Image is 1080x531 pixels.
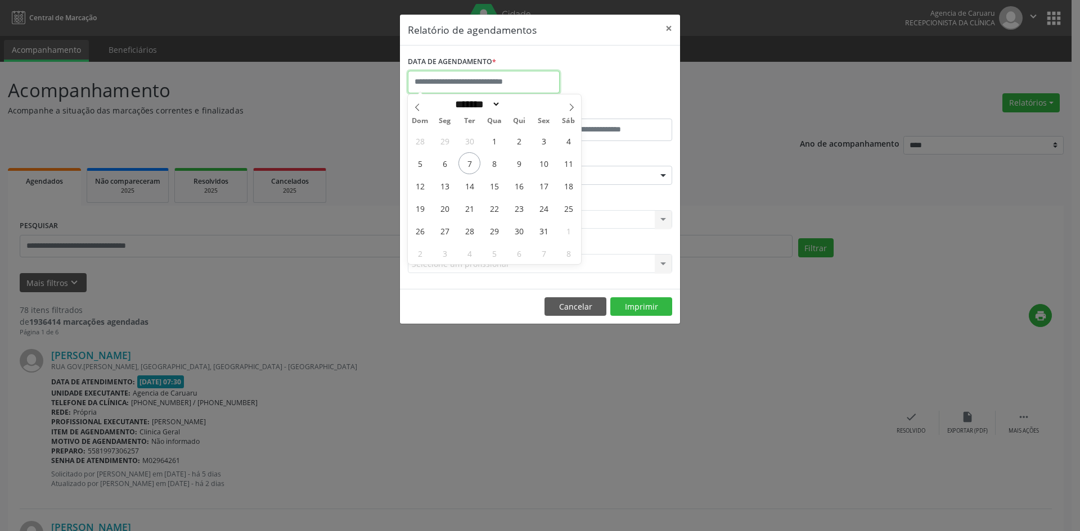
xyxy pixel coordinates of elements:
span: Novembro 8, 2025 [557,242,579,264]
label: ATÉ [543,101,672,119]
span: Outubro 29, 2025 [483,220,505,242]
span: Outubro 21, 2025 [458,197,480,219]
span: Outubro 10, 2025 [533,152,555,174]
span: Outubro 24, 2025 [533,197,555,219]
select: Month [451,98,501,110]
span: Novembro 4, 2025 [458,242,480,264]
span: Seg [433,117,457,125]
span: Ter [457,117,482,125]
span: Outubro 16, 2025 [508,175,530,197]
span: Outubro 19, 2025 [409,197,431,219]
span: Qua [482,117,507,125]
span: Outubro 6, 2025 [434,152,456,174]
label: DATA DE AGENDAMENTO [408,53,496,71]
span: Outubro 22, 2025 [483,197,505,219]
span: Outubro 17, 2025 [533,175,555,197]
span: Outubro 4, 2025 [557,130,579,152]
span: Outubro 5, 2025 [409,152,431,174]
input: Year [501,98,538,110]
span: Outubro 14, 2025 [458,175,480,197]
span: Outubro 13, 2025 [434,175,456,197]
span: Outubro 25, 2025 [557,197,579,219]
span: Sáb [556,117,581,125]
span: Novembro 1, 2025 [557,220,579,242]
span: Outubro 18, 2025 [557,175,579,197]
span: Qui [507,117,532,125]
span: Novembro 5, 2025 [483,242,505,264]
span: Outubro 27, 2025 [434,220,456,242]
span: Outubro 28, 2025 [458,220,480,242]
span: Outubro 15, 2025 [483,175,505,197]
span: Outubro 1, 2025 [483,130,505,152]
span: Outubro 11, 2025 [557,152,579,174]
span: Novembro 3, 2025 [434,242,456,264]
span: Outubro 23, 2025 [508,197,530,219]
span: Outubro 20, 2025 [434,197,456,219]
span: Novembro 6, 2025 [508,242,530,264]
span: Novembro 7, 2025 [533,242,555,264]
span: Outubro 3, 2025 [533,130,555,152]
span: Outubro 9, 2025 [508,152,530,174]
span: Outubro 7, 2025 [458,152,480,174]
span: Outubro 2, 2025 [508,130,530,152]
button: Close [658,15,680,42]
span: Outubro 12, 2025 [409,175,431,197]
span: Setembro 29, 2025 [434,130,456,152]
span: Novembro 2, 2025 [409,242,431,264]
span: Sex [532,117,556,125]
button: Cancelar [544,297,606,316]
span: Dom [408,117,433,125]
h5: Relatório de agendamentos [408,22,537,37]
span: Setembro 28, 2025 [409,130,431,152]
span: Outubro 31, 2025 [533,220,555,242]
span: Outubro 8, 2025 [483,152,505,174]
span: Outubro 30, 2025 [508,220,530,242]
span: Setembro 30, 2025 [458,130,480,152]
span: Outubro 26, 2025 [409,220,431,242]
button: Imprimir [610,297,672,316]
